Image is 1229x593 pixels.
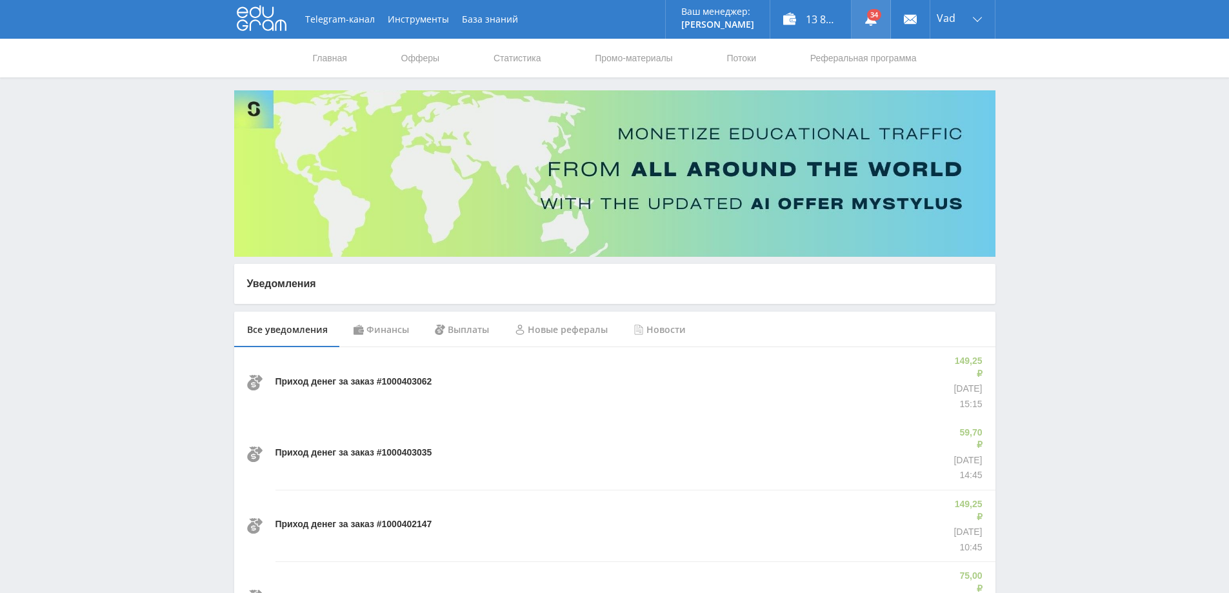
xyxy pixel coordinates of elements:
[341,312,422,348] div: Финансы
[400,39,441,77] a: Офферы
[951,541,983,554] p: 10:45
[234,90,995,257] img: Banner
[247,277,983,291] p: Уведомления
[502,312,621,348] div: Новые рефералы
[951,498,983,523] p: 149,25 ₽
[954,427,982,452] p: 59,70 ₽
[954,469,982,482] p: 14:45
[951,526,983,539] p: [DATE]
[621,312,699,348] div: Новости
[422,312,502,348] div: Выплаты
[951,355,983,380] p: 149,25 ₽
[492,39,543,77] a: Статистика
[951,383,983,396] p: [DATE]
[725,39,757,77] a: Потоки
[275,518,432,531] p: Приход денег за заказ #1000402147
[937,13,955,23] span: Vad
[809,39,918,77] a: Реферальная программа
[275,376,432,388] p: Приход денег за заказ #1000403062
[234,312,341,348] div: Все уведомления
[275,447,432,459] p: Приход денег за заказ #1000403035
[681,19,754,30] p: [PERSON_NAME]
[951,398,983,411] p: 15:15
[681,6,754,17] p: Ваш менеджер:
[312,39,348,77] a: Главная
[594,39,674,77] a: Промо-материалы
[954,454,982,467] p: [DATE]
